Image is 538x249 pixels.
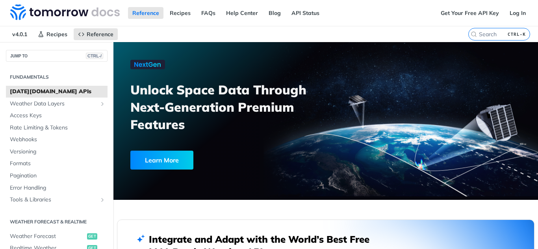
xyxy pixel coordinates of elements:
a: Versioning [6,146,108,158]
span: Weather Forecast [10,232,85,240]
a: Pagination [6,170,108,182]
img: NextGen [130,60,165,69]
span: Reference [87,31,113,38]
span: Weather Data Layers [10,100,97,108]
h2: Fundamentals [6,74,108,81]
a: API Status [287,7,324,19]
button: Show subpages for Weather Data Layers [99,101,106,107]
a: Error Handling [6,182,108,194]
a: FAQs [197,7,220,19]
span: Webhooks [10,136,106,144]
span: v4.0.1 [8,28,32,40]
a: Rate Limiting & Tokens [6,122,108,134]
a: Log In [505,7,530,19]
span: CTRL-/ [86,53,103,59]
a: Weather Data LayersShow subpages for Weather Data Layers [6,98,108,110]
svg: Search [471,31,477,37]
span: Error Handling [10,184,106,192]
span: Formats [10,160,106,168]
span: Versioning [10,148,106,156]
button: JUMP TOCTRL-/ [6,50,108,62]
a: Tools & LibrariesShow subpages for Tools & Libraries [6,194,108,206]
h3: Unlock Space Data Through Next-Generation Premium Features [130,81,334,133]
span: Pagination [10,172,106,180]
span: Rate Limiting & Tokens [10,124,106,132]
a: [DATE][DOMAIN_NAME] APIs [6,86,108,98]
span: Tools & Libraries [10,196,97,204]
img: Tomorrow.io Weather API Docs [10,4,120,20]
a: Weather Forecastget [6,231,108,242]
a: Reference [74,28,118,40]
div: Learn More [130,151,193,170]
button: Show subpages for Tools & Libraries [99,197,106,203]
span: Recipes [46,31,67,38]
kbd: CTRL-K [506,30,528,38]
h2: Weather Forecast & realtime [6,218,108,225]
a: Formats [6,158,108,170]
span: [DATE][DOMAIN_NAME] APIs [10,88,106,96]
a: Reference [128,7,163,19]
span: get [87,233,97,240]
a: Access Keys [6,110,108,122]
span: Access Keys [10,112,106,120]
a: Recipes [165,7,195,19]
a: Learn More [130,151,293,170]
a: Blog [264,7,285,19]
a: Get Your Free API Key [436,7,503,19]
a: Recipes [33,28,72,40]
a: Webhooks [6,134,108,146]
a: Help Center [222,7,262,19]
